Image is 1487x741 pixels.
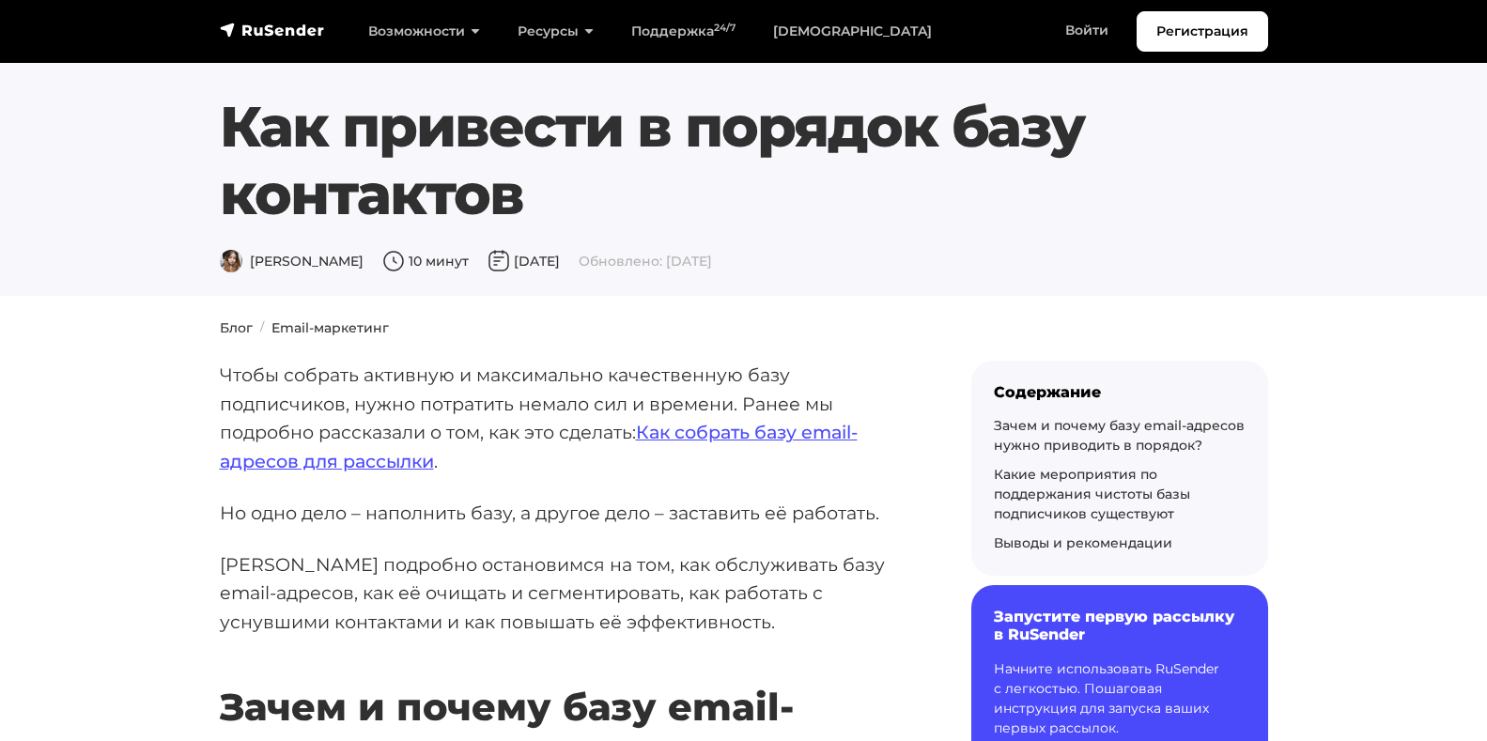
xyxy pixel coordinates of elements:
nav: breadcrumb [209,318,1279,338]
h6: Запустите первую рассылку в RuSender [994,608,1246,643]
div: Содержание [994,383,1246,401]
a: Регистрация [1137,11,1268,52]
sup: 24/7 [714,22,736,34]
a: Поддержка24/7 [612,12,754,51]
img: Время чтения [382,250,405,272]
a: Выводы и рекомендации [994,534,1172,551]
span: [PERSON_NAME] [220,253,364,270]
span: [DATE] [488,253,560,270]
p: Чтобы собрать активную и максимально качественную базу подписчиков, нужно потратить немало сил и ... [220,361,911,476]
span: Обновлено: [DATE] [579,253,712,270]
h1: Как привести в порядок базу контактов [220,93,1179,228]
li: Email-маркетинг [253,318,389,338]
span: 10 минут [382,253,469,270]
a: Зачем и почему базу email-адресов нужно приводить в порядок? [994,417,1245,454]
img: RuSender [220,21,325,39]
p: [PERSON_NAME] подробно остановимся на том, как обслуживать базу email-адресов, как её очищать и с... [220,550,911,637]
a: Блог [220,319,253,336]
a: Ресурсы [499,12,612,51]
a: Войти [1046,11,1127,50]
img: Дата публикации [488,250,510,272]
a: [DEMOGRAPHIC_DATA] [754,12,951,51]
a: Возможности [349,12,499,51]
p: Начните использовать RuSender с легкостью. Пошаговая инструкция для запуска ваших первых рассылок. [994,659,1246,738]
a: Какие мероприятия по поддержания чистоты базы подписчиков существуют [994,466,1190,522]
p: Но одно дело – наполнить базу, а другое дело – заставить её работать. [220,499,911,528]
